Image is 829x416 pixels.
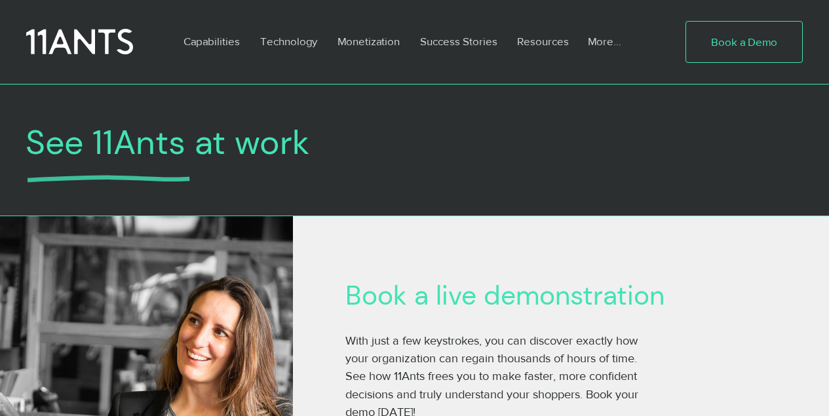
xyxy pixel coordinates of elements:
[174,26,250,56] a: Capabilities
[331,26,406,56] p: Monetization
[414,26,504,56] p: Success Stories
[511,26,575,56] p: Resources
[174,26,646,56] nav: Site
[685,21,803,63] a: Book a Demo
[581,26,628,56] p: More...
[328,26,410,56] a: Monetization
[711,34,777,50] span: Book a Demo
[250,26,328,56] a: Technology
[177,26,246,56] p: Capabilities
[345,280,765,312] h2: Book a live demonstration
[507,26,578,56] a: Resources
[26,121,309,164] span: See 11Ants at work
[254,26,324,56] p: Technology
[410,26,507,56] a: Success Stories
